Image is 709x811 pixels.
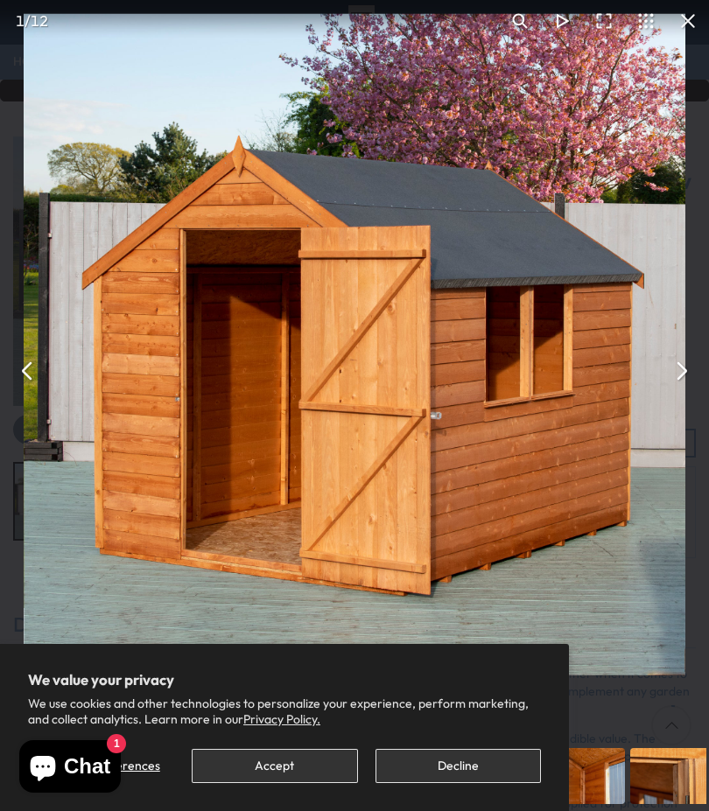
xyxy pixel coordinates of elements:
inbox-online-store-chat: Shopify online store chat [14,740,126,797]
span: 12 [31,11,48,30]
button: Accept [192,749,357,783]
span: 1 [16,11,25,30]
p: We use cookies and other technologies to personalize your experience, perform marketing, and coll... [28,696,541,727]
button: Next [660,350,702,392]
a: Privacy Policy. [243,711,320,727]
button: Previous [7,350,49,392]
h2: We value your privacy [28,672,541,688]
button: Decline [376,749,541,783]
